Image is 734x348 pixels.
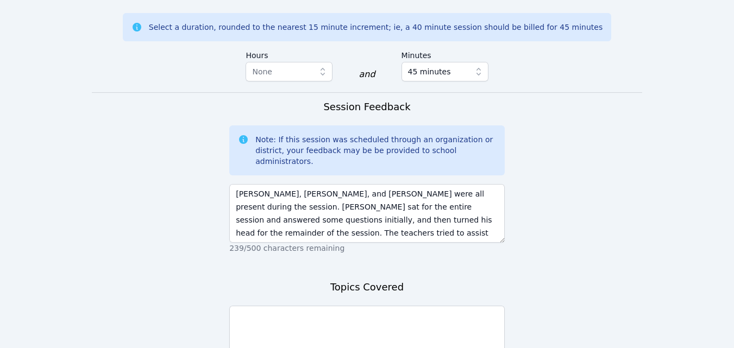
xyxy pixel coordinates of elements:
[149,22,603,33] div: Select a duration, rounded to the nearest 15 minute increment; ie, a 40 minute session should be ...
[255,134,496,167] div: Note: If this session was scheduled through an organization or district, your feedback may be be ...
[229,184,505,243] textarea: [PERSON_NAME], [PERSON_NAME], and [PERSON_NAME] were all present during the session. [PERSON_NAME...
[246,46,333,62] label: Hours
[229,243,505,254] p: 239/500 characters remaining
[330,280,404,295] h3: Topics Covered
[246,62,333,81] button: None
[401,62,488,81] button: 45 minutes
[323,99,410,115] h3: Session Feedback
[401,46,488,62] label: Minutes
[359,68,375,81] div: and
[252,67,272,76] span: None
[408,65,451,78] span: 45 minutes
